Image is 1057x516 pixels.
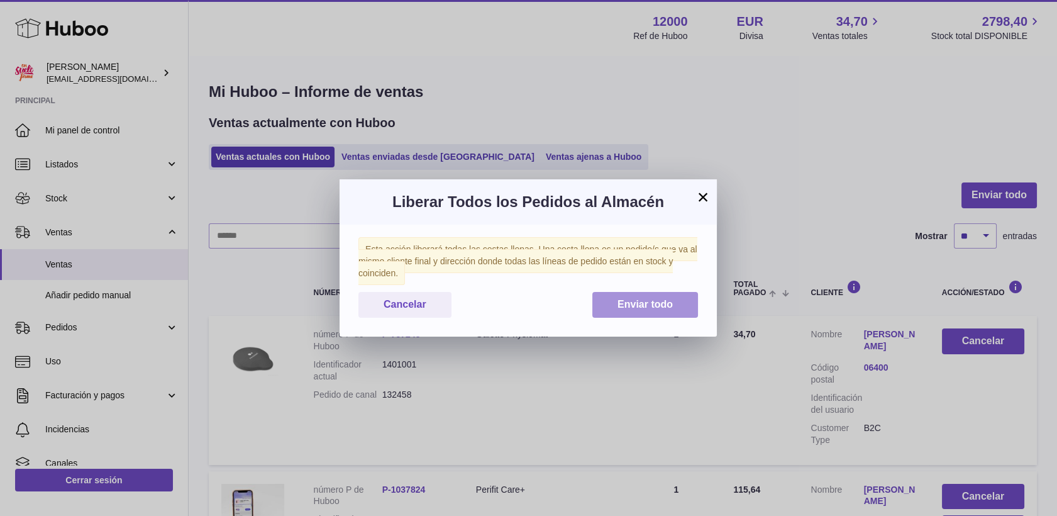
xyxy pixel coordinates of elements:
span: Esta acción liberará todas las cestas llenas. Una cesta llena es un pedido/s que va al mismo clie... [358,237,697,285]
button: × [695,189,711,205]
span: Enviar todo [617,299,673,310]
h3: Liberar Todos los Pedidos al Almacén [358,192,698,212]
span: Cancelar [384,299,426,310]
button: Enviar todo [592,292,698,318]
button: Cancelar [358,292,451,318]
